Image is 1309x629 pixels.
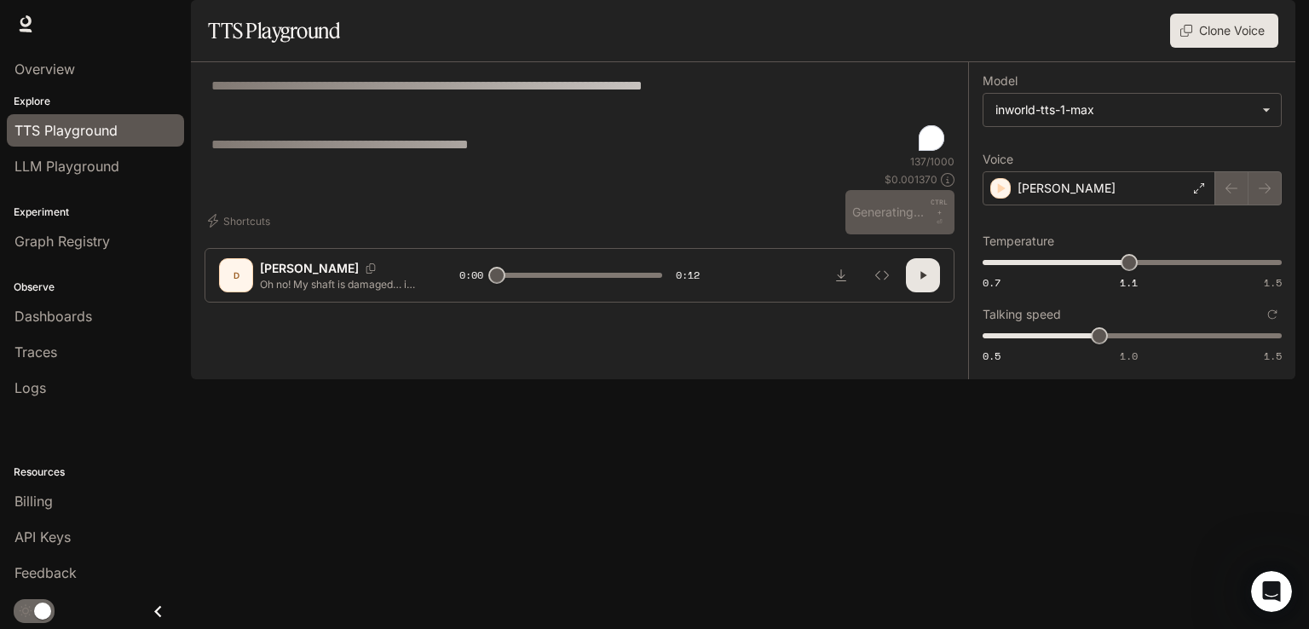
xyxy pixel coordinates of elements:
span: 0:00 [459,267,483,284]
button: Copy Voice ID [359,263,383,274]
h1: TTS Playground [208,14,340,48]
p: $ 0.001370 [885,172,937,187]
button: Reset to default [1263,305,1282,324]
p: [PERSON_NAME] [1018,180,1116,197]
div: inworld-tts-1-max [983,94,1281,126]
button: Shortcuts [205,207,277,234]
p: Oh no! My shaft is damaged… it happened because of high vibration and misalignment. Operator, ple... [260,277,418,291]
p: 137 / 1000 [910,154,954,169]
p: [PERSON_NAME] [260,260,359,277]
iframe: Intercom live chat [1251,571,1292,612]
span: 1.5 [1264,349,1282,363]
span: 0.5 [983,349,1000,363]
p: Model [983,75,1018,87]
button: Download audio [824,258,858,292]
span: 1.5 [1264,275,1282,290]
p: Voice [983,153,1013,165]
div: inworld-tts-1-max [995,101,1254,118]
span: 1.1 [1120,275,1138,290]
p: Temperature [983,235,1054,247]
span: 0:12 [676,267,700,284]
div: D [222,262,250,289]
textarea: To enrich screen reader interactions, please activate Accessibility in Grammarly extension settings [211,76,948,154]
p: Talking speed [983,309,1061,320]
button: Clone Voice [1170,14,1278,48]
span: 1.0 [1120,349,1138,363]
button: Inspect [865,258,899,292]
span: 0.7 [983,275,1000,290]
